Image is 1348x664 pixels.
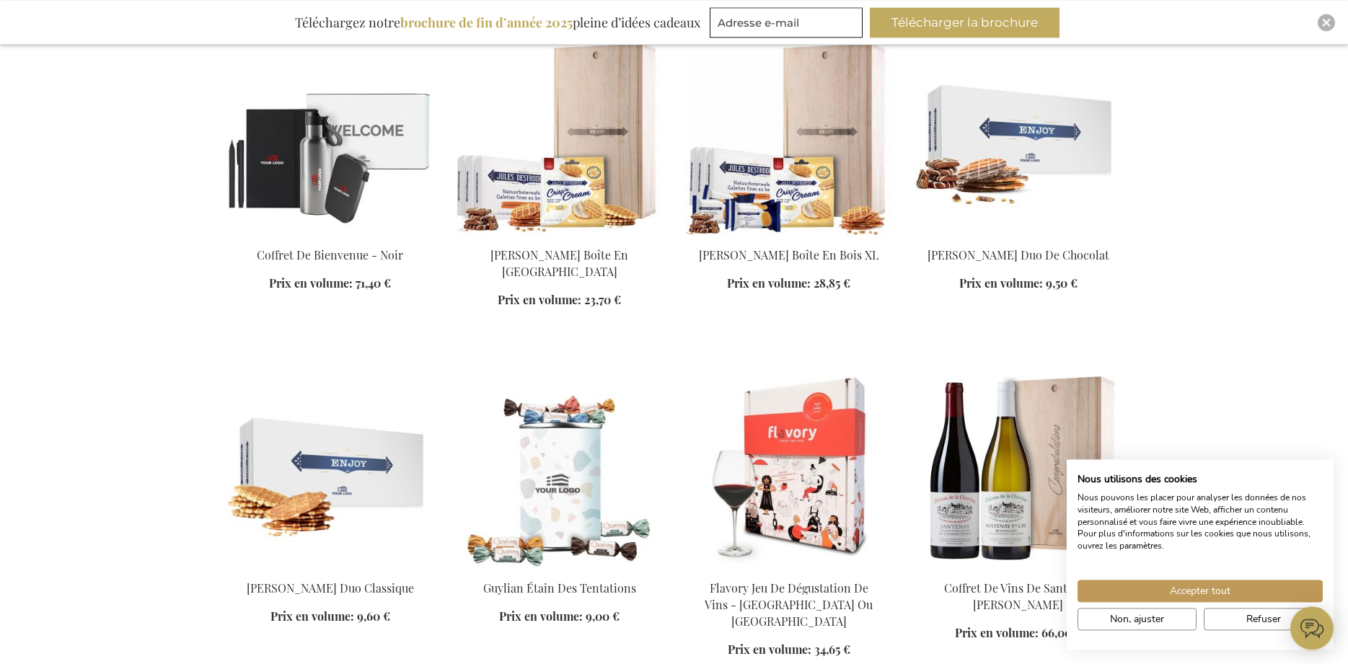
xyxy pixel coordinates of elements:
a: [PERSON_NAME] Duo Classique [247,580,414,596]
img: Jules Destrooper Delights Wooden Box Personalised [457,33,663,235]
a: Prix en volume: 9,00 € [499,608,620,625]
a: Prix en volume: 34,65 € [728,642,850,658]
a: Welcome Aboard Gift Box - Black [227,229,433,243]
img: Coffret De Vins De Santenay Yves Girardin [915,366,1122,568]
span: Prix en volume: [499,608,583,624]
span: 34,65 € [814,642,850,657]
button: Ajustez les préférences de cookie [1078,608,1197,630]
span: 9,50 € [1046,275,1078,291]
button: Accepter tous les cookies [1078,580,1323,602]
button: Télécharger la brochure [870,7,1060,37]
a: Flavory Jeu De Dégustation De Vins - [GEOGRAPHIC_DATA] Ou [GEOGRAPHIC_DATA] [705,580,873,629]
a: Prix en volume: 66,00 € [955,625,1082,642]
a: Jules Destrooper Delights Wooden Box Personalised [457,229,663,243]
img: Guylian Étain Des Tentations [457,366,663,568]
img: Welcome Aboard Gift Box - Black [227,33,433,235]
a: Prix en volume: 28,85 € [727,275,850,292]
span: 66,00 € [1041,625,1082,640]
a: [PERSON_NAME] Boîte En Bois XL [699,247,878,262]
a: [PERSON_NAME] Duo De Chocolat [928,247,1109,262]
p: Nous pouvons les placer pour analyser les données de nos visiteurs, améliorer notre site Web, aff... [1078,492,1323,552]
span: Prix en volume: [955,625,1039,640]
a: Guylian Étain Des Tentations [457,562,663,576]
a: Jules Destrooper XL Wooden Box Personalised 1 [686,229,892,243]
button: Refuser tous les cookies [1204,608,1323,630]
a: Coffret De Bienvenue - Noir [257,247,403,262]
span: 28,85 € [814,275,850,291]
a: Coffret De Vins De Santenay [PERSON_NAME] [944,580,1092,612]
img: Flavory Jeu De Dégustation De Vins - Italie Ou Espagne [686,366,892,568]
input: Adresse e-mail [710,7,863,37]
h2: Nous utilisons des cookies [1078,473,1323,486]
span: 71,40 € [356,275,391,291]
span: Prix en volume: [270,608,354,624]
div: Téléchargez notre pleine d’idées cadeaux [288,7,707,37]
a: [PERSON_NAME] Boîte En [GEOGRAPHIC_DATA] [490,247,628,279]
span: 9,60 € [357,608,390,624]
span: Refuser [1246,611,1281,627]
span: 23,70 € [584,292,621,307]
a: Guylian Étain Des Tentations [483,580,636,596]
span: 9,00 € [586,608,620,624]
span: Accepter tout [1170,583,1230,598]
a: Prix en volume: 23,70 € [498,292,621,309]
a: Flavory Jeu De Dégustation De Vins - Italie Ou Espagne [686,562,892,576]
span: Prix en volume: [498,292,581,307]
span: Prix en volume: [728,642,811,657]
span: Prix en volume: [727,275,811,291]
iframe: belco-activator-frame [1290,606,1334,650]
form: marketing offers and promotions [710,7,867,42]
a: Jules Destrooper Classic Duo [227,562,433,576]
a: Prix en volume: 71,40 € [269,275,391,292]
span: Non, ajuster [1110,611,1164,627]
img: Jules Destrooper XL Wooden Box Personalised 1 [686,33,892,235]
div: Close [1318,14,1335,31]
a: Prix en volume: 9,60 € [270,608,390,625]
img: Jules Destrooper Classic Duo [227,366,433,568]
a: Coffret De Vins De Santenay Yves Girardin [915,562,1122,576]
span: Prix en volume: [269,275,353,291]
a: Jules Destrooper Chocolate Duo [915,229,1122,243]
span: Prix en volume: [959,275,1043,291]
img: Jules Destrooper Chocolate Duo [915,33,1122,235]
img: Close [1322,18,1331,27]
b: brochure de fin d’année 2025 [400,14,573,31]
a: Prix en volume: 9,50 € [959,275,1078,292]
